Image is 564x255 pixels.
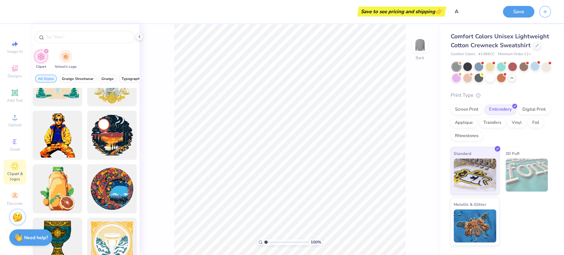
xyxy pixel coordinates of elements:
div: Transfers [479,118,506,128]
span: Decorate [7,201,23,206]
img: Standard [454,159,496,192]
div: Save to see pricing and shipping [359,7,444,17]
span: Comfort Colors Unisex Lightweight Cotton Crewneck Sweatshirt [451,32,549,49]
button: filter button [98,75,117,83]
button: filter button [34,50,48,69]
span: 100 % [311,239,321,245]
span: Comfort Colors [451,52,475,57]
div: Print Type [451,91,551,99]
span: Standard [454,150,471,157]
button: filter button [35,75,57,83]
img: Clipart Image [37,53,45,60]
div: Applique [451,118,477,128]
span: 👉 [435,7,442,15]
div: Rhinestones [451,131,483,141]
span: # 1466CC [478,52,495,57]
span: Upload [8,122,21,127]
span: Typography [122,76,142,81]
img: 3D Puff [506,159,548,192]
div: Vinyl [508,118,526,128]
div: filter for School's Logo [55,50,77,69]
button: filter button [59,75,96,83]
span: Grunge [101,76,114,81]
strong: Need help? [24,235,48,241]
span: 3D Puff [506,150,519,157]
button: filter button [119,75,145,83]
div: Back [416,55,424,61]
input: Untitled Design [449,5,498,18]
span: All Styles [38,76,54,81]
img: School's Logo Image [62,53,69,60]
span: Clipart & logos [3,171,26,182]
span: Minimum Order: 12 + [498,52,531,57]
span: Greek [10,147,20,152]
span: Clipart [36,64,46,69]
img: Metallic & Glitter [454,209,496,242]
button: filter button [55,50,77,69]
img: Back [413,38,427,52]
span: Designs [8,73,22,79]
div: Digital Print [518,105,550,115]
div: Embroidery [485,105,516,115]
span: Grunge Streetwear [62,76,94,81]
button: Save [503,6,534,18]
span: Image AI [7,49,23,54]
div: Screen Print [451,105,483,115]
span: Metallic & Glitter [454,201,486,208]
div: filter for Clipart [34,50,48,69]
div: Foil [528,118,544,128]
input: Try "Stars" [46,34,130,40]
span: School's Logo [55,64,77,69]
span: Add Text [7,98,23,103]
